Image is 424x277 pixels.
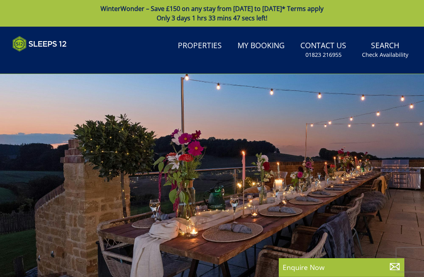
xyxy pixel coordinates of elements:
[13,36,67,52] img: Sleeps 12
[234,37,288,55] a: My Booking
[157,14,267,22] span: Only 3 days 1 hrs 33 mins 47 secs left!
[175,37,225,55] a: Properties
[283,262,400,272] p: Enquire Now
[359,37,411,63] a: SearchCheck Availability
[297,37,349,63] a: Contact Us01823 216955
[305,51,342,59] small: 01823 216955
[362,51,408,59] small: Check Availability
[9,56,91,63] iframe: Customer reviews powered by Trustpilot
